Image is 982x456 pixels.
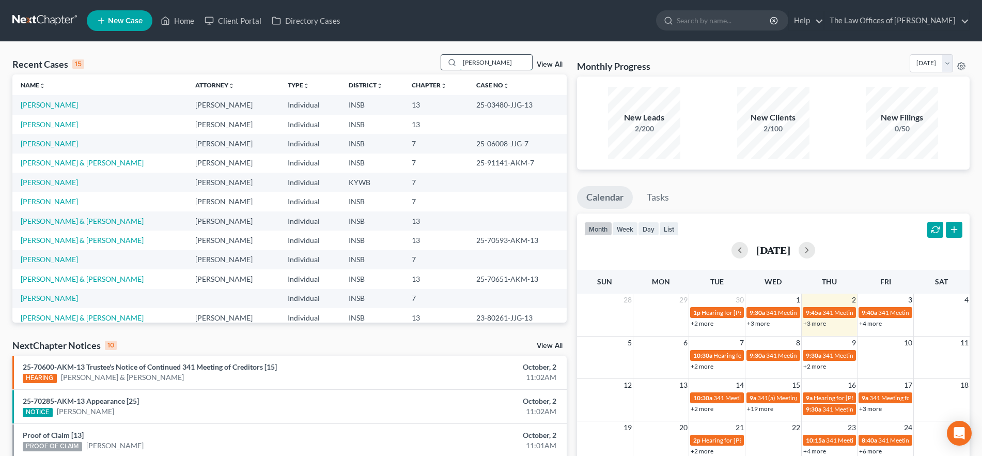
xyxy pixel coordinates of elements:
a: [PERSON_NAME] [21,139,78,148]
td: 7 [403,173,468,192]
span: 19 [622,421,633,434]
span: 2 [851,294,857,306]
div: 11:01AM [385,440,556,451]
div: 15 [72,59,84,69]
span: 29 [678,294,689,306]
span: Hearing for [PERSON_NAME] [702,436,782,444]
i: unfold_more [228,83,235,89]
span: 9:30a [806,405,821,413]
span: 9:30a [806,352,821,359]
td: INSB [340,134,404,153]
a: 25-70600-AKM-13 Trustee's Notice of Continued 341 Meeting of Creditors [15] [23,362,277,371]
span: Thu [822,277,837,286]
span: 21 [735,421,745,434]
a: Directory Cases [267,11,346,30]
span: 341 Meeting for [PERSON_NAME] [826,436,919,444]
td: 7 [403,289,468,308]
button: day [638,222,659,236]
span: 22 [791,421,801,434]
a: +19 more [747,405,773,413]
span: 9:40a [862,309,877,316]
a: +3 more [747,320,770,327]
a: [PERSON_NAME] & [PERSON_NAME] [21,158,144,167]
td: 25-03480-JJG-13 [468,95,566,114]
a: Tasks [637,186,678,209]
a: Client Portal [199,11,267,30]
span: 10:30a [693,394,712,402]
div: Recent Cases [12,58,84,70]
i: unfold_more [503,83,509,89]
div: 10 [105,341,117,350]
td: 25-70651-AKM-13 [468,269,566,288]
td: Individual [279,289,340,308]
div: NOTICE [23,408,53,417]
a: View All [537,342,563,349]
span: 18 [959,379,970,391]
td: 13 [403,231,468,250]
span: 3 [907,294,913,306]
td: [PERSON_NAME] [187,269,279,288]
div: HEARING [23,374,57,383]
span: 1 [795,294,801,306]
td: 7 [403,154,468,173]
td: [PERSON_NAME] [187,134,279,153]
span: Hearing for [PERSON_NAME] [814,394,894,402]
td: 23-80261-JJG-13 [468,308,566,327]
td: INSB [340,250,404,269]
a: [PERSON_NAME] & [PERSON_NAME] [61,372,184,383]
a: [PERSON_NAME] [21,178,78,187]
td: 13 [403,269,468,288]
span: Hearing for [PERSON_NAME] & [PERSON_NAME] [702,309,837,316]
span: 2p [693,436,700,444]
td: INSB [340,192,404,211]
a: +3 more [803,320,826,327]
a: +2 more [803,362,826,370]
a: The Law Offices of [PERSON_NAME] [824,11,969,30]
span: 9a [806,394,813,402]
span: 4 [963,294,970,306]
span: Sat [935,277,948,286]
td: Individual [279,173,340,192]
a: +4 more [859,320,882,327]
div: 2/200 [608,124,680,134]
a: +3 more [859,405,882,413]
span: 10:15a [806,436,825,444]
a: [PERSON_NAME] [86,440,144,451]
a: +4 more [803,447,826,455]
td: INSB [340,269,404,288]
span: Fri [880,277,891,286]
a: Case Nounfold_more [476,81,509,89]
span: 8 [795,337,801,349]
span: 23 [847,421,857,434]
span: Mon [652,277,670,286]
td: INSB [340,308,404,327]
td: [PERSON_NAME] [187,250,279,269]
input: Search by name... [677,11,771,30]
span: 15 [791,379,801,391]
span: 1p [693,309,700,316]
h2: [DATE] [756,245,790,255]
span: 9a [750,394,756,402]
span: 14 [735,379,745,391]
span: 341 Meeting for [PERSON_NAME] [822,352,915,359]
td: Individual [279,95,340,114]
a: View All [537,61,563,68]
td: 25-70593-AKM-13 [468,231,566,250]
span: Tue [710,277,724,286]
span: 16 [847,379,857,391]
div: October, 2 [385,396,556,406]
span: 13 [678,379,689,391]
td: Individual [279,154,340,173]
span: 30 [735,294,745,306]
td: [PERSON_NAME] [187,95,279,114]
button: week [612,222,638,236]
span: 341 Meeting for [PERSON_NAME] [878,436,971,444]
a: +2 more [691,405,713,413]
td: [PERSON_NAME] [187,231,279,250]
a: +2 more [691,362,713,370]
i: unfold_more [303,83,309,89]
div: Open Intercom Messenger [947,421,972,446]
a: +2 more [691,447,713,455]
span: 17 [903,379,913,391]
a: Typeunfold_more [288,81,309,89]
